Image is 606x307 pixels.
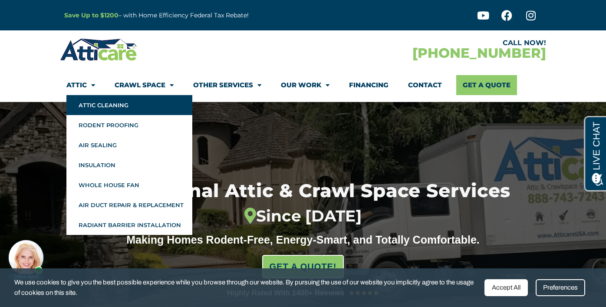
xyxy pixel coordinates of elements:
span: We use cookies to give you the best possible experience while you browse through our website. By ... [14,277,478,298]
a: Radiant Barrier Installation [66,215,192,235]
a: Our Work [281,75,329,95]
div: Preferences [536,279,585,296]
span: Opens a chat window [21,7,70,18]
div: Making Homes Rodent-Free, Energy-Smart, and Totally Comfortable. [110,233,496,246]
a: Air Sealing [66,135,192,155]
a: Attic Cleaning [66,95,192,115]
a: GET A QUOTE! [262,255,344,278]
a: Financing [349,75,389,95]
a: Rodent Proofing [66,115,192,135]
a: Attic [66,75,95,95]
a: Other Services [193,75,261,95]
div: Accept All [484,279,528,296]
a: Air Duct Repair & Replacement [66,195,192,215]
p: – with Home Efficiency Federal Tax Rebate! [64,10,346,20]
a: Whole House Fan [66,175,192,195]
div: CALL NOW! [303,40,546,46]
span: GET A QUOTE! [270,258,337,275]
a: Insulation [66,155,192,175]
div: Since [DATE] [53,207,553,226]
a: Crawl Space [115,75,174,95]
nav: Menu [66,75,540,95]
iframe: Chat Invitation [4,238,48,281]
a: Get A Quote [456,75,517,95]
ul: Attic [66,95,192,235]
a: Contact [408,75,442,95]
a: Save Up to $1200 [64,11,119,19]
h1: Professional Attic & Crawl Space Services [53,182,553,225]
